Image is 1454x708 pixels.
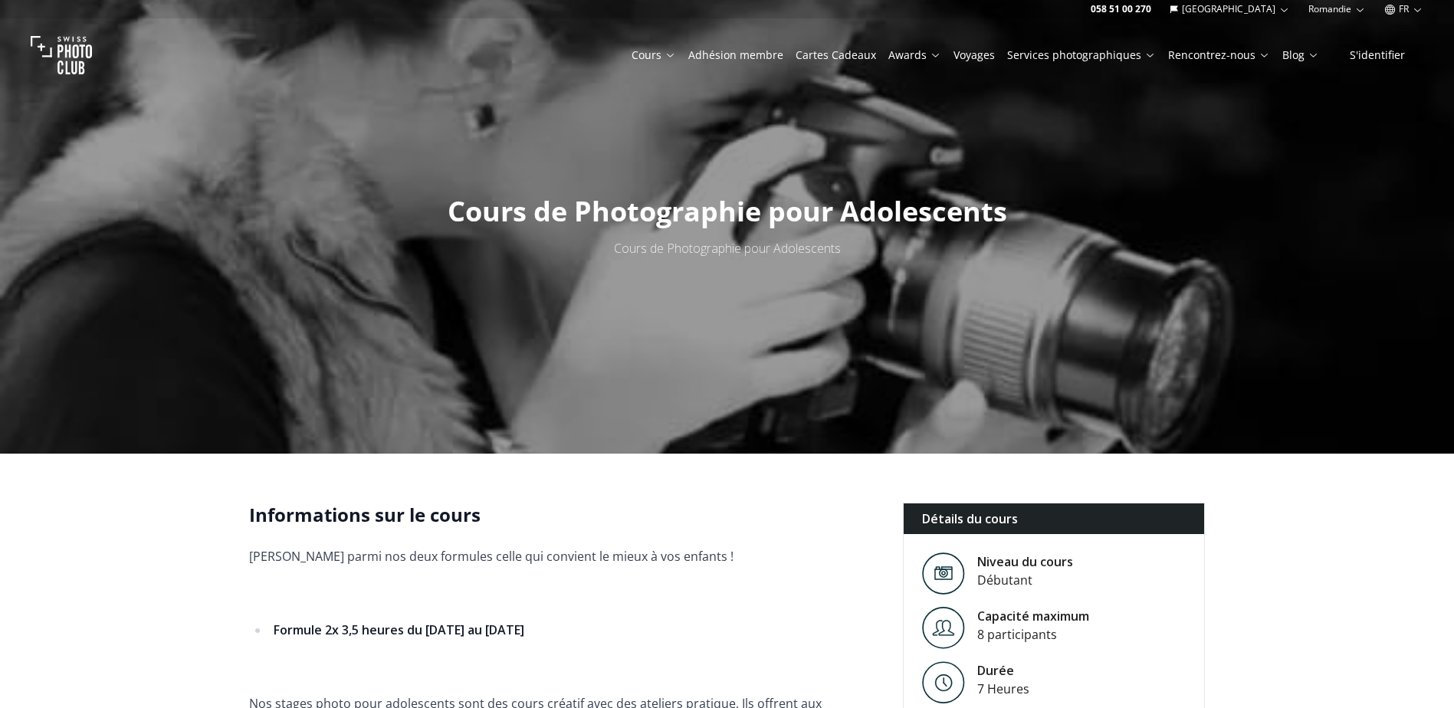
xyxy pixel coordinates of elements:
div: Capacité maximum [977,607,1089,625]
button: Awards [882,44,947,66]
a: Awards [888,48,941,63]
button: S'identifier [1331,44,1423,66]
img: Level [922,552,965,595]
button: Adhésion membre [682,44,789,66]
img: Level [922,607,965,649]
div: Détails du cours [904,503,1205,534]
h2: Informations sur le cours [249,503,878,527]
a: Cartes Cadeaux [796,48,876,63]
a: Cours [632,48,676,63]
button: Cartes Cadeaux [789,44,882,66]
button: Blog [1276,44,1325,66]
a: Rencontrez-nous [1168,48,1270,63]
div: Niveau du cours [977,552,1073,571]
a: Adhésion membre [688,48,783,63]
button: Rencontrez-nous [1162,44,1276,66]
span: Cours de Photographie pour Adolescents [614,240,841,257]
button: Cours [625,44,682,66]
a: Blog [1282,48,1319,63]
a: 058 51 00 270 [1091,3,1151,15]
img: Swiss photo club [31,25,92,86]
p: [PERSON_NAME] parmi nos deux formules celle qui convient le mieux à vos enfants ! [249,546,878,567]
button: Voyages [947,44,1001,66]
div: Durée [977,661,1029,680]
strong: Formule 2x 3,5 heures du [DATE] au [DATE] [274,621,524,638]
div: 8 participants [977,625,1089,644]
a: Voyages [953,48,995,63]
a: Services photographiques [1007,48,1156,63]
span: Cours de Photographie pour Adolescents [448,192,1007,230]
div: 7 Heures [977,680,1029,698]
img: Level [922,661,965,703]
div: Débutant [977,571,1073,589]
button: Services photographiques [1001,44,1162,66]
